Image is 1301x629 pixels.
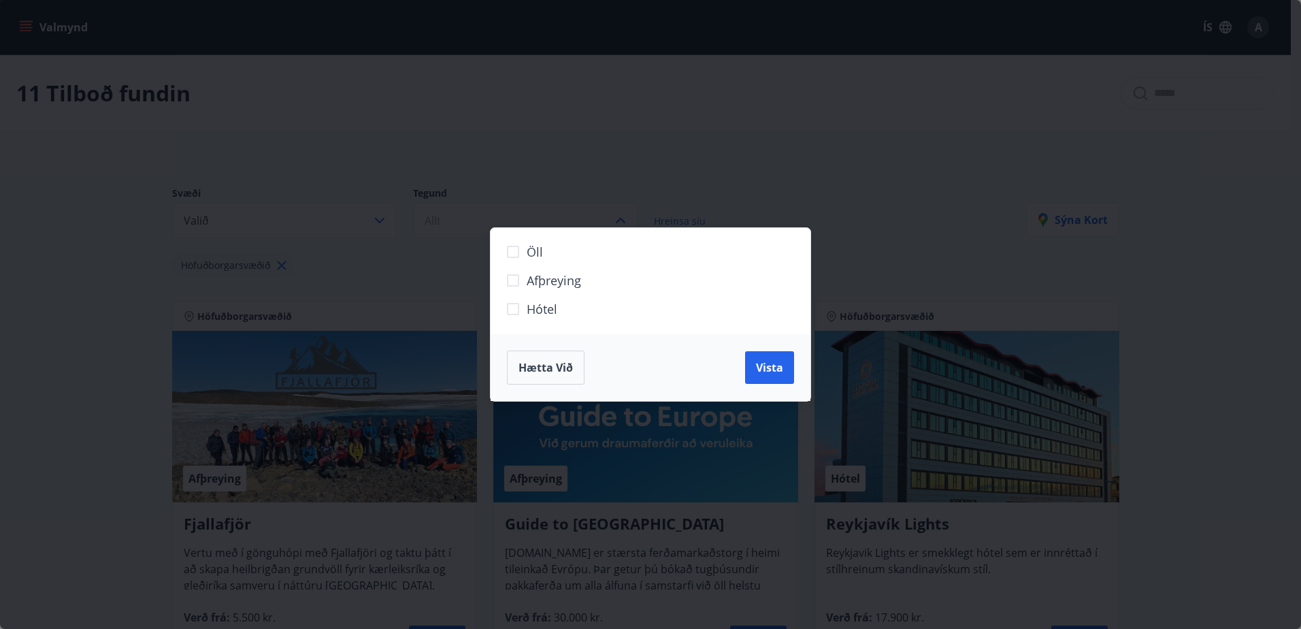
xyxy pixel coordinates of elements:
[518,360,573,375] span: Hætta við
[527,300,557,318] span: Hótel
[756,360,783,375] span: Vista
[507,351,584,385] button: Hætta við
[745,351,794,384] button: Vista
[527,272,581,289] span: Afþreying
[527,243,543,261] span: Öll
